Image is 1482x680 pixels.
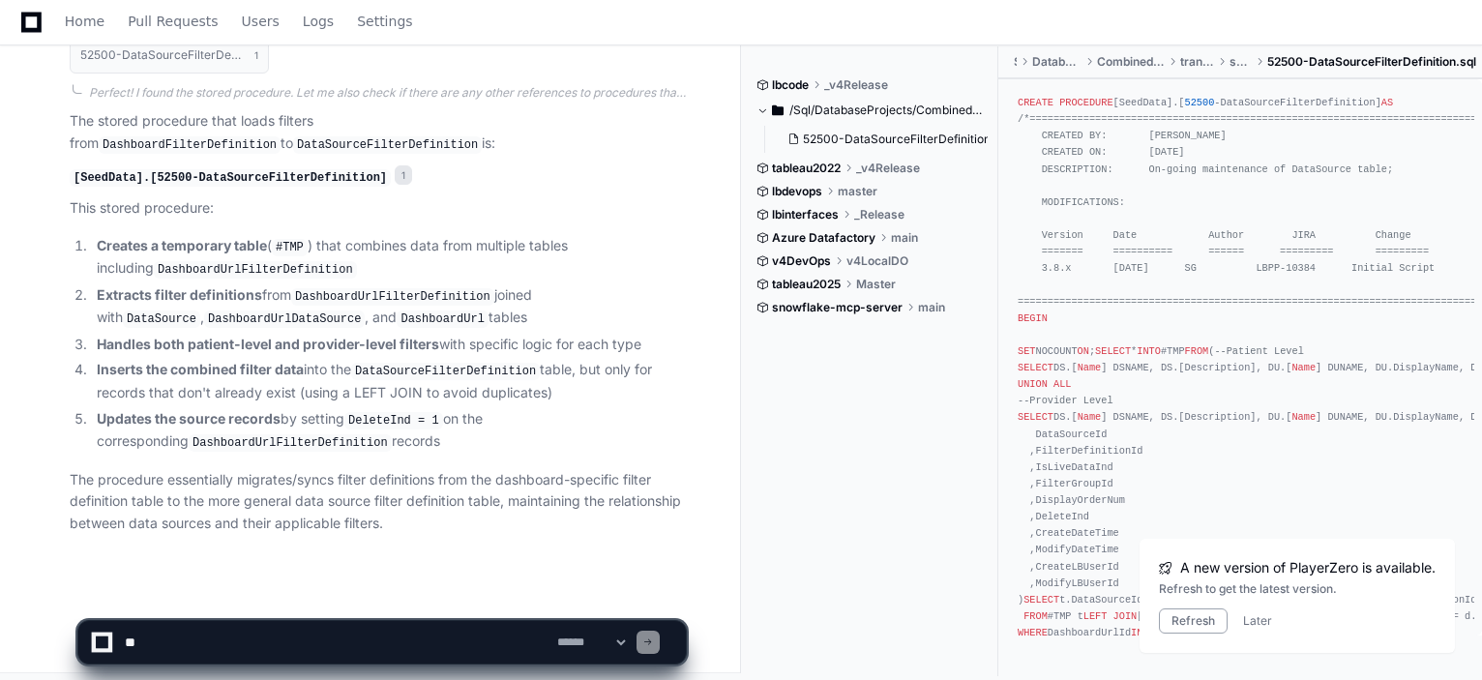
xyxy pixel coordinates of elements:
[1291,411,1316,423] span: Name
[397,310,488,328] code: DashboardUrl
[918,300,945,315] span: main
[1214,345,1303,357] span: --Patient Level
[91,408,686,454] li: by setting on the corresponding records
[1185,345,1209,357] span: FROM
[89,85,686,101] div: Perfect! I found the stored procedure. Let me also check if there are any other references to pro...
[772,300,903,315] span: snowflake-mcp-server
[1018,97,1053,108] span: CREATE
[344,412,443,429] code: DeleteInd = 1
[70,197,686,220] p: This stored procedure:
[772,184,822,199] span: lbdevops
[1059,97,1112,108] span: PROCEDURE
[780,126,988,153] button: 52500-DataSourceFilterDefinition.sql
[1014,54,1017,70] span: Sql
[1180,54,1214,70] span: transactional
[395,165,412,185] span: 1
[303,15,334,27] span: Logs
[756,95,984,126] button: /Sql/DatabaseProjects/CombinedDatabaseNew/transactional/seeddata
[772,230,875,246] span: Azure Datafactory
[1018,95,1463,641] div: [SeedData].[ -DataSourceFilterDefinition] NOCOUNT ; * #TMP ( DS.[ ] DSNAME, DS.[Description], DU....
[1078,345,1089,357] span: ON
[70,169,391,187] code: [SeedData].[52500-DataSourceFilterDefinition]
[1018,345,1035,357] span: SET
[1018,411,1053,423] span: SELECT
[856,161,920,176] span: _v4Release
[1180,558,1436,577] span: A new version of PlayerZero is available.
[1230,54,1252,70] span: seeddata
[772,99,784,122] svg: Directory
[97,361,304,377] strong: Inserts the combined filter data
[1078,411,1102,423] span: Name
[1095,345,1131,357] span: SELECT
[1243,613,1272,629] button: Later
[91,235,686,281] li: ( ) that combines data from multiple tables including
[1078,362,1102,373] span: Name
[772,277,841,292] span: tableau2025
[856,277,896,292] span: Master
[293,136,482,154] code: DataSourceFilterDefinition
[772,253,831,269] span: v4DevOps
[189,434,392,452] code: DashboardUrlFilterDefinition
[846,253,908,269] span: v4LocalDO
[254,47,258,63] span: 1
[1018,312,1048,324] span: BEGIN
[1018,378,1048,390] span: UNION
[351,363,540,380] code: DataSourceFilterDefinition
[789,103,984,118] span: /Sql/DatabaseProjects/CombinedDatabaseNew/transactional/seeddata
[70,110,686,155] p: The stored procedure that loads filters from to is:
[772,161,841,176] span: tableau2022
[97,286,262,303] strong: Extracts filter definitions
[1159,608,1228,634] button: Refresh
[357,15,412,27] span: Settings
[854,207,904,222] span: _Release
[91,284,686,330] li: from joined with , , and tables
[128,15,218,27] span: Pull Requests
[65,15,104,27] span: Home
[80,49,245,61] h1: 52500-DataSourceFilterDefinition.sql
[772,207,839,222] span: lbinterfaces
[123,310,200,328] code: DataSource
[772,77,809,93] span: lbcode
[803,132,1009,147] span: 52500-DataSourceFilterDefinition.sql
[838,184,877,199] span: master
[1267,54,1476,70] span: 52500-DataSourceFilterDefinition.sql
[97,410,281,427] strong: Updates the source records
[97,336,439,352] strong: Handles both patient-level and provider-level filters
[824,77,888,93] span: _v4Release
[97,237,267,253] strong: Creates a temporary table
[91,359,686,403] li: into the table, but only for records that don't already exist (using a LEFT JOIN to avoid duplica...
[1097,54,1166,70] span: CombinedDatabaseNew
[242,15,280,27] span: Users
[91,334,686,356] li: with specific logic for each type
[291,288,494,306] code: DashboardUrlFilterDefinition
[272,239,308,256] code: #TMP
[154,261,357,279] code: DashboardUrlFilterDefinition
[1018,395,1113,406] span: --Provider Level
[1291,362,1316,373] span: Name
[891,230,918,246] span: main
[1137,345,1161,357] span: INTO
[70,469,686,535] p: The procedure essentially migrates/syncs filter definitions from the dashboard-specific filter de...
[204,310,365,328] code: DashboardUrlDataSource
[1381,97,1393,108] span: AS
[1032,54,1082,70] span: DatabaseProjects
[1018,362,1053,373] span: SELECT
[99,136,281,154] code: DashboardFilterDefinition
[70,37,269,74] button: 52500-DataSourceFilterDefinition.sql1
[1053,378,1071,390] span: ALL
[1159,581,1436,597] div: Refresh to get the latest version.
[1185,97,1215,108] span: 52500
